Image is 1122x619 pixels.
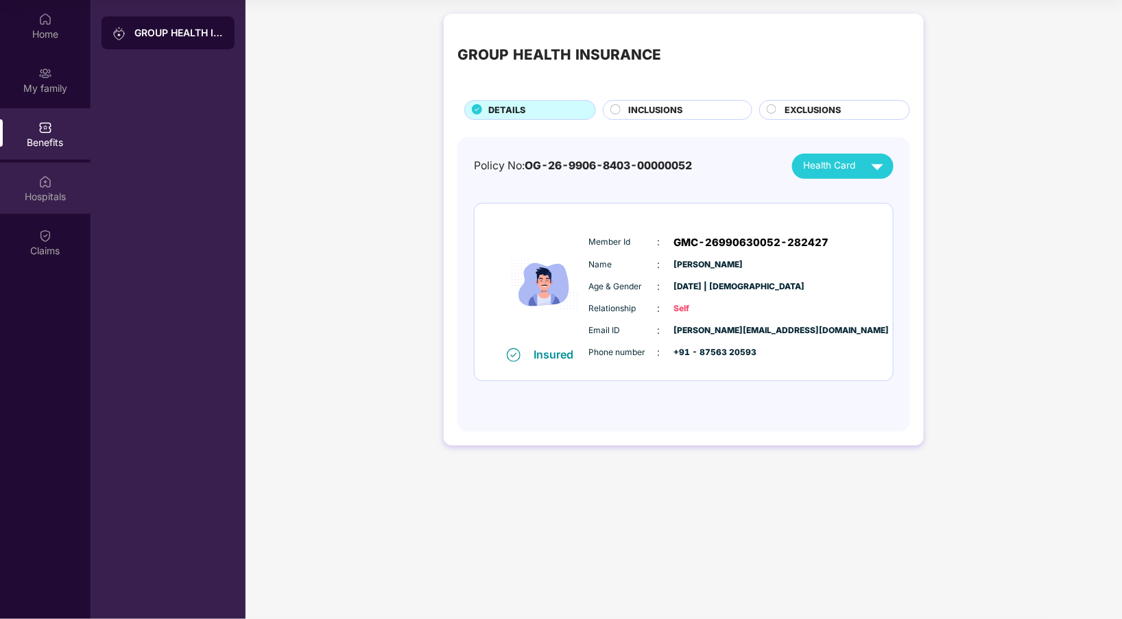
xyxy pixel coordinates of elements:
div: GROUP HEALTH INSURANCE [457,44,661,66]
span: Relationship [589,302,658,315]
span: : [658,301,660,316]
div: Policy No: [474,158,692,175]
img: svg+xml;base64,PHN2ZyBpZD0iSG9tZSIgeG1sbnM9Imh0dHA6Ly93d3cudzMub3JnLzIwMDAvc3ZnIiB3aWR0aD0iMjAiIG... [38,12,52,26]
span: Phone number [589,346,658,359]
span: GMC-26990630052-282427 [674,234,829,251]
span: [PERSON_NAME][EMAIL_ADDRESS][DOMAIN_NAME] [674,324,743,337]
span: EXCLUSIONS [785,104,841,117]
img: svg+xml;base64,PHN2ZyBpZD0iQ2xhaW0iIHhtbG5zPSJodHRwOi8vd3d3LnczLm9yZy8yMDAwL3N2ZyIgd2lkdGg9IjIwIi... [38,229,52,243]
div: Insured [534,348,582,361]
span: Health Card [803,158,855,173]
span: OG-26-9906-8403-00000052 [525,159,692,172]
img: svg+xml;base64,PHN2ZyB3aWR0aD0iMjAiIGhlaWdodD0iMjAiIHZpZXdCb3g9IjAgMCAyMCAyMCIgZmlsbD0ibm9uZSIgeG... [38,66,52,80]
span: : [658,257,660,272]
span: [DATE] | [DEMOGRAPHIC_DATA] [674,280,743,293]
img: svg+xml;base64,PHN2ZyB4bWxucz0iaHR0cDovL3d3dy53My5vcmcvMjAwMC9zdmciIHZpZXdCb3g9IjAgMCAyNCAyNCIgd2... [866,154,890,178]
span: DETAILS [488,104,525,117]
img: icon [503,222,586,347]
div: GROUP HEALTH INSURANCE [134,26,224,40]
span: [PERSON_NAME] [674,258,743,271]
span: Name [589,258,658,271]
button: Health Card [792,154,894,179]
span: : [658,234,660,250]
img: svg+xml;base64,PHN2ZyB4bWxucz0iaHR0cDovL3d3dy53My5vcmcvMjAwMC9zdmciIHdpZHRoPSIxNiIgaGVpZ2h0PSIxNi... [507,348,521,362]
img: svg+xml;base64,PHN2ZyB3aWR0aD0iMjAiIGhlaWdodD0iMjAiIHZpZXdCb3g9IjAgMCAyMCAyMCIgZmlsbD0ibm9uZSIgeG... [112,27,126,40]
img: svg+xml;base64,PHN2ZyBpZD0iQmVuZWZpdHMiIHhtbG5zPSJodHRwOi8vd3d3LnczLm9yZy8yMDAwL3N2ZyIgd2lkdGg9Ij... [38,121,52,134]
span: INCLUSIONS [629,104,683,117]
span: Email ID [589,324,658,337]
span: Member Id [589,236,658,249]
span: Self [674,302,743,315]
span: : [658,345,660,360]
span: +91 - 87563 20593 [674,346,743,359]
span: : [658,323,660,338]
img: svg+xml;base64,PHN2ZyBpZD0iSG9zcGl0YWxzIiB4bWxucz0iaHR0cDovL3d3dy53My5vcmcvMjAwMC9zdmciIHdpZHRoPS... [38,175,52,189]
span: Age & Gender [589,280,658,293]
span: : [658,279,660,294]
